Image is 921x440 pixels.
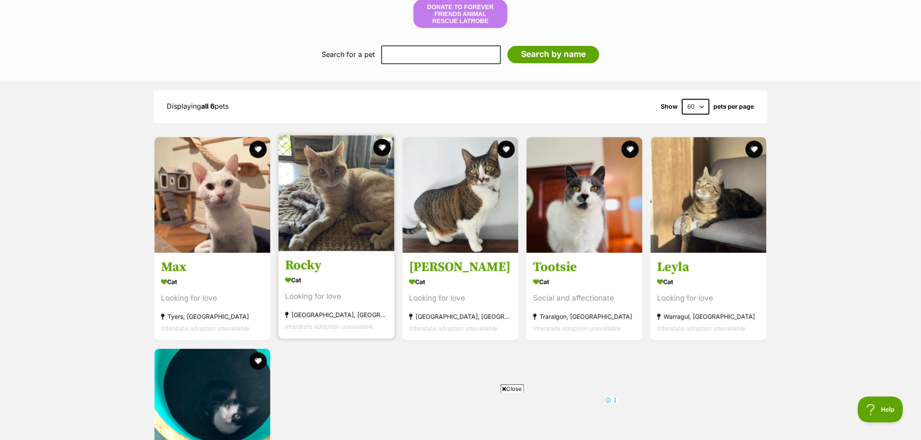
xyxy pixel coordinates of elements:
img: Tootsie [527,137,642,253]
div: Cat [285,274,388,287]
span: Interstate adoption unavailable [161,325,249,332]
button: favourite [746,141,763,158]
div: Tyers, [GEOGRAPHIC_DATA] [161,311,264,323]
img: Rocky [279,136,394,251]
a: Rocky Cat Looking for love [GEOGRAPHIC_DATA], [GEOGRAPHIC_DATA] Interstate adoption unavailable f... [279,251,394,339]
div: Cat [657,276,760,288]
span: Show [661,103,678,110]
button: favourite [249,141,267,158]
span: Close [501,384,524,393]
div: [GEOGRAPHIC_DATA], [GEOGRAPHIC_DATA] [285,309,388,321]
button: favourite [373,139,391,157]
div: Cat [409,276,512,288]
span: Interstate adoption unavailable [657,325,746,332]
div: Looking for love [409,293,512,304]
span: Displaying pets [167,102,229,111]
img: Leyla [651,137,766,253]
h3: Max [161,259,264,276]
div: Looking for love [285,291,388,303]
label: pets per page [714,103,754,110]
span: Interstate adoption unavailable [533,325,622,332]
h3: Rocky [285,257,388,274]
div: Cat [533,276,636,288]
h3: Tootsie [533,259,636,276]
label: Search for a pet [322,51,375,59]
span: Interstate adoption unavailable [409,325,497,332]
input: Search by name [508,46,599,63]
span: Interstate adoption unavailable [285,323,373,330]
div: Social and affectionate [533,293,636,304]
a: Max Cat Looking for love Tyers, [GEOGRAPHIC_DATA] Interstate adoption unavailable favourite [155,253,270,341]
a: Tootsie Cat Social and affectionate Traralgon, [GEOGRAPHIC_DATA] Interstate adoption unavailable ... [527,253,642,341]
iframe: Advertisement [302,397,619,436]
div: Warragul, [GEOGRAPHIC_DATA] [657,311,760,323]
button: favourite [622,141,639,158]
h3: Leyla [657,259,760,276]
div: Looking for love [161,293,264,304]
h3: [PERSON_NAME] [409,259,512,276]
div: [GEOGRAPHIC_DATA], [GEOGRAPHIC_DATA] [409,311,512,323]
button: favourite [249,353,267,370]
a: Leyla Cat Looking for love Warragul, [GEOGRAPHIC_DATA] Interstate adoption unavailable favourite [651,253,766,341]
div: Cat [161,276,264,288]
a: [PERSON_NAME] Cat Looking for love [GEOGRAPHIC_DATA], [GEOGRAPHIC_DATA] Interstate adoption unava... [403,253,518,341]
iframe: Help Scout Beacon - Open [858,397,904,423]
img: Max [155,137,270,253]
button: favourite [497,141,515,158]
img: Lucy [403,137,518,253]
div: Traralgon, [GEOGRAPHIC_DATA] [533,311,636,323]
strong: all 6 [201,102,215,111]
div: Looking for love [657,293,760,304]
